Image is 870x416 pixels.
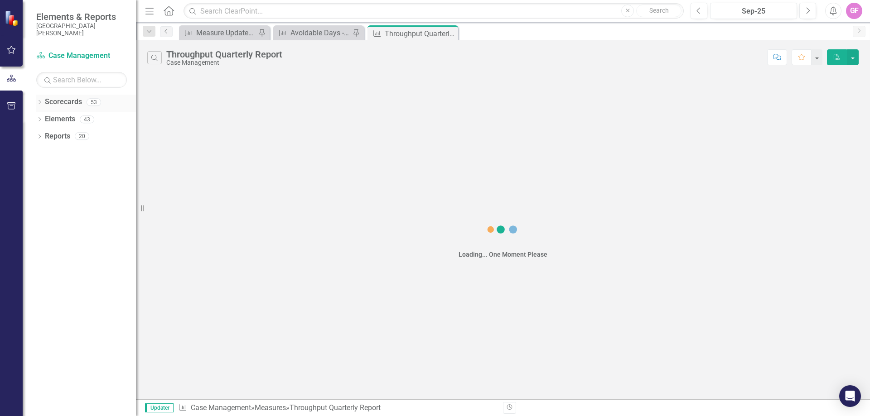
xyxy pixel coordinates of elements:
[290,27,350,38] div: Avoidable Days - External
[191,403,251,412] a: Case Management
[839,385,861,407] div: Open Intercom Messenger
[649,7,669,14] span: Search
[80,115,94,123] div: 43
[45,97,82,107] a: Scorecards
[290,403,381,412] div: Throughput Quarterly Report
[36,51,127,61] a: Case Management
[636,5,681,17] button: Search
[178,403,496,413] div: » »
[181,27,256,38] a: Measure Update Report
[36,11,127,22] span: Elements & Reports
[385,28,456,39] div: Throughput Quarterly Report
[713,6,794,17] div: Sep-25
[710,3,797,19] button: Sep-25
[36,72,127,88] input: Search Below...
[255,403,286,412] a: Measures
[87,98,101,106] div: 53
[36,22,127,37] small: [GEOGRAPHIC_DATA][PERSON_NAME]
[196,27,256,38] div: Measure Update Report
[184,3,684,19] input: Search ClearPoint...
[166,59,282,66] div: Case Management
[166,49,282,59] div: Throughput Quarterly Report
[459,250,547,259] div: Loading... One Moment Please
[45,131,70,142] a: Reports
[275,27,350,38] a: Avoidable Days - External
[4,10,20,26] img: ClearPoint Strategy
[45,114,75,124] a: Elements
[846,3,862,19] button: GF
[75,133,89,140] div: 20
[145,403,174,412] span: Updater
